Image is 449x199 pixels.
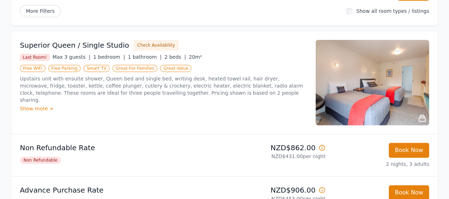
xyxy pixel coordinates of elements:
[53,54,91,60] span: Max 3 guests |
[20,75,307,104] p: Upstairs unit with ensuite shower, Queen bed and single bed, writing desk, heated towel rail, hai...
[20,143,222,153] p: Non Refundable Rate
[228,153,325,160] p: NZD$431.00 per night
[164,54,186,60] span: 2 beds |
[20,157,61,164] span: Non Refundable
[20,54,50,61] span: Last Room!
[20,105,307,112] div: Show more >
[331,161,429,168] p: 2 nights, 3 adults
[128,54,161,60] span: 1 bathroom |
[389,143,429,158] button: Book Now
[93,54,125,60] span: 1 bedroom |
[228,143,325,153] p: NZD$862.00
[113,65,157,72] span: Great For Families
[20,40,129,50] h3: Superior Queen / Single Studio
[228,185,325,195] p: NZD$906.00
[48,65,81,72] span: Free Parking
[83,65,110,72] span: Smart TV
[356,8,429,14] label: Show all room types / listings
[20,185,222,195] p: Advance Purchase Rate
[189,54,202,60] span: 20m²
[160,65,191,72] span: Great Value
[20,5,61,17] span: More Filters
[20,65,45,72] span: Free WiFi
[133,40,179,51] button: Check Availability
